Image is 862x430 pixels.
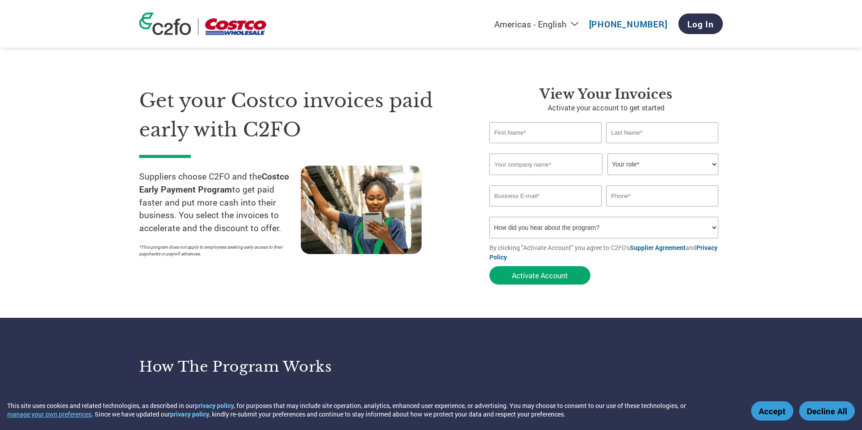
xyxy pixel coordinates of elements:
img: Costco [205,18,266,35]
img: c2fo logo [139,13,191,35]
div: Invalid first name or first name is too long [489,144,602,150]
h1: Get your Costco invoices paid early with C2FO [139,86,462,144]
h4: Sign up for free [157,393,382,405]
a: [PHONE_NUMBER] [589,18,668,30]
p: Activate your account to get started [489,102,723,113]
p: *This program does not apply to employees seeking early access to their paychecks or payroll adva... [139,244,292,257]
a: Supplier Agreement [630,243,686,252]
select: Title/Role [607,154,718,175]
input: Invalid Email format [489,185,602,206]
button: Activate Account [489,266,590,285]
input: Your company name* [489,154,603,175]
p: By clicking "Activate Account" you agree to C2FO's and [489,243,723,262]
strong: Costco Early Payment Program [139,171,289,195]
input: Last Name* [606,122,718,143]
a: Log In [678,13,723,34]
div: Inavlid Phone Number [606,207,718,213]
h3: View Your Invoices [489,86,723,102]
button: Accept [751,401,793,421]
a: privacy policy [195,401,234,410]
a: privacy policy [170,410,209,418]
button: manage your own preferences [7,410,92,418]
p: Suppliers choose C2FO and the to get paid faster and put more cash into their business. You selec... [139,170,301,235]
img: supply chain worker [301,166,422,254]
div: This site uses cookies and related technologies, as described in our , for purposes that may incl... [7,401,738,418]
div: Invalid last name or last name is too long [606,144,718,150]
a: Privacy Policy [489,243,717,261]
h3: How the program works [139,358,420,376]
input: First Name* [489,122,602,143]
div: Invalid company name or company name is too long [489,176,718,182]
div: Inavlid Email Address [489,207,602,213]
button: Decline All [799,401,855,421]
input: Phone* [606,185,718,206]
